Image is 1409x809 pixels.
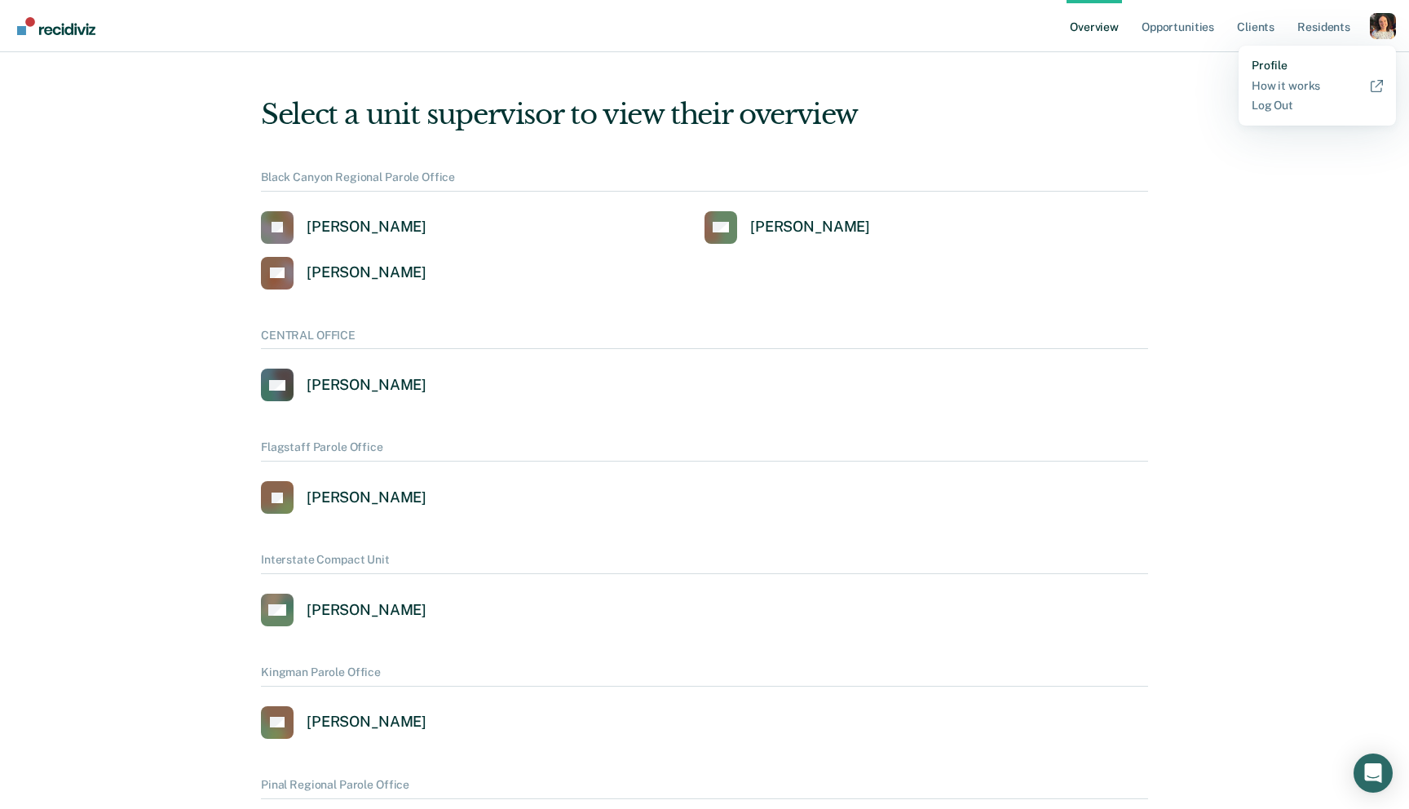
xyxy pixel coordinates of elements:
a: [PERSON_NAME] [261,481,426,514]
a: [PERSON_NAME] [261,369,426,401]
div: [PERSON_NAME] [307,601,426,620]
img: Recidiviz [17,17,95,35]
a: [PERSON_NAME] [261,257,426,290]
div: Open Intercom Messenger [1354,754,1393,793]
a: Profile [1252,59,1383,73]
div: Flagstaff Parole Office [261,440,1148,462]
a: [PERSON_NAME] [261,211,426,244]
div: Black Canyon Regional Parole Office [261,170,1148,192]
div: [PERSON_NAME] [307,376,426,395]
div: CENTRAL OFFICE [261,329,1148,350]
div: Interstate Compact Unit [261,553,1148,574]
a: [PERSON_NAME] [261,594,426,626]
div: [PERSON_NAME] [307,713,426,732]
a: [PERSON_NAME] [261,706,426,739]
div: Pinal Regional Parole Office [261,778,1148,799]
a: How it works [1252,79,1383,93]
a: Log Out [1252,99,1383,113]
button: Profile dropdown button [1370,13,1396,39]
div: [PERSON_NAME] [307,263,426,282]
div: Kingman Parole Office [261,665,1148,687]
a: [PERSON_NAME] [704,211,870,244]
div: [PERSON_NAME] [307,488,426,507]
div: Select a unit supervisor to view their overview [261,98,1148,131]
div: [PERSON_NAME] [307,218,426,237]
div: [PERSON_NAME] [750,218,870,237]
